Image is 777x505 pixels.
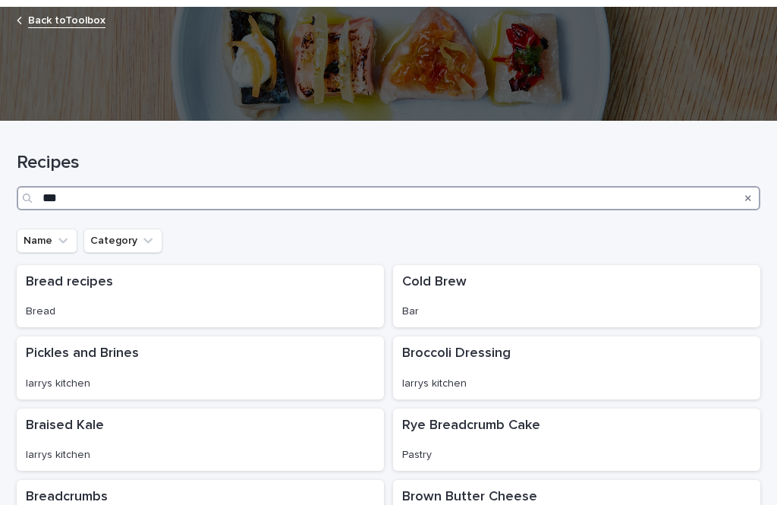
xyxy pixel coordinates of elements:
[402,377,751,390] p: larrys kitchen
[393,409,760,471] a: Rye Breadcrumb CakePastry
[26,274,375,291] p: Bread recipes
[402,449,751,462] p: Pastry
[402,346,751,362] p: Broccoli Dressing
[17,229,77,253] button: Name
[26,418,375,434] p: Braised Kale
[402,418,751,434] p: Rye Breadcrumb Cake
[83,229,162,253] button: Category
[26,346,375,362] p: Pickles and Brines
[26,377,375,390] p: larrys kitchen
[17,336,384,399] a: Pickles and Brineslarrys kitchen
[17,152,760,174] h1: Recipes
[17,409,384,471] a: Braised Kalelarrys kitchen
[17,265,384,327] a: Bread recipesBread
[393,336,760,399] a: Broccoli Dressinglarrys kitchen
[26,305,375,318] p: Bread
[17,186,760,210] input: Search
[402,274,751,291] p: Cold Brew
[393,265,760,327] a: Cold BrewBar
[26,449,375,462] p: larrys kitchen
[28,11,105,28] a: Back toToolbox
[402,305,751,318] p: Bar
